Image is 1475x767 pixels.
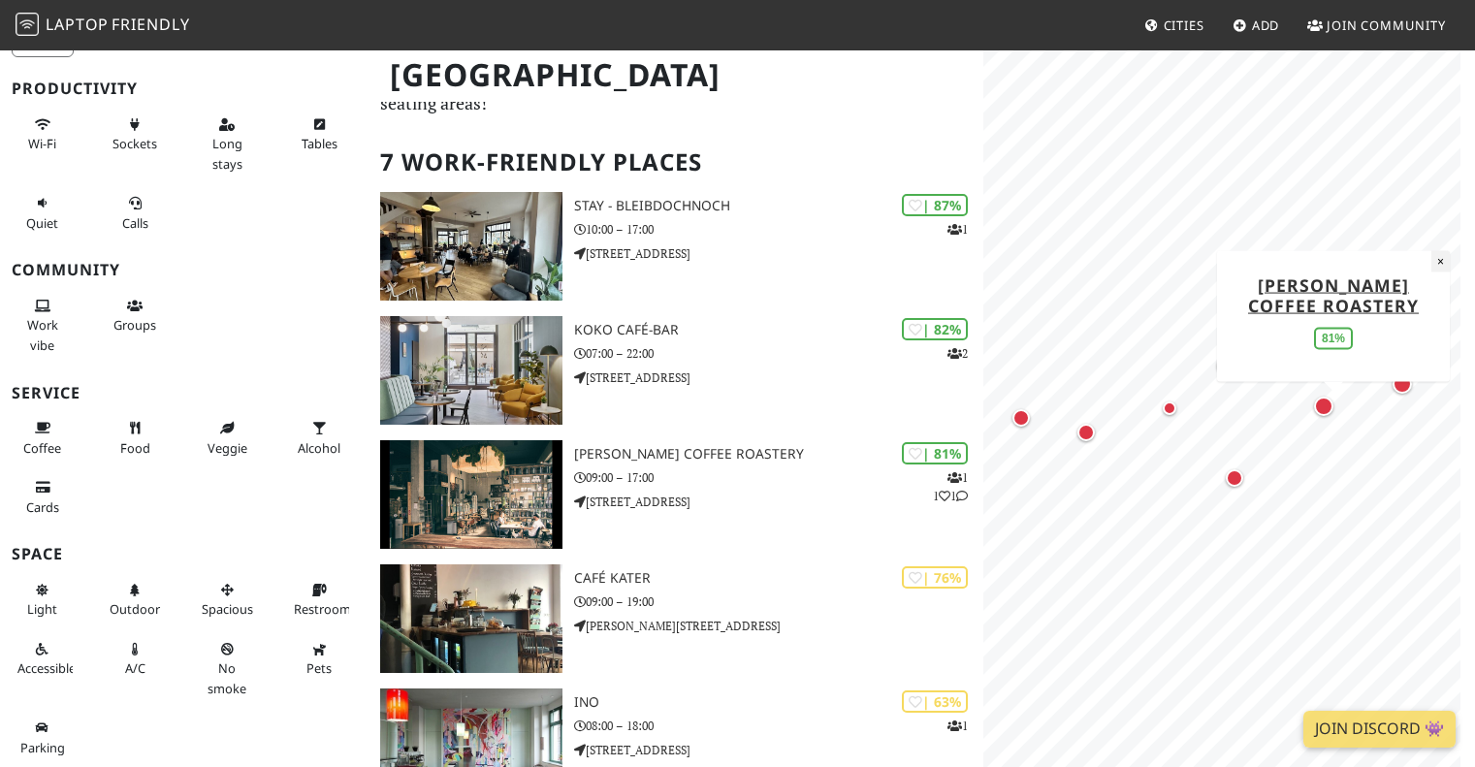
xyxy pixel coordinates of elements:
[574,717,984,735] p: 08:00 – 18:00
[1431,250,1450,272] button: Close popup
[23,439,61,457] span: Coffee
[574,741,984,759] p: [STREET_ADDRESS]
[27,600,57,618] span: Natural light
[1252,16,1280,34] span: Add
[1137,8,1212,43] a: Cities
[1299,8,1454,43] a: Join Community
[574,468,984,487] p: 09:00 – 17:00
[1314,327,1353,349] div: 81%
[374,48,979,102] h1: [GEOGRAPHIC_DATA]
[1217,356,1256,395] div: Map marker
[574,617,984,635] p: [PERSON_NAME][STREET_ADDRESS]
[1314,397,1353,435] div: Map marker
[369,564,983,673] a: Café Kater | 76% Café Kater 09:00 – 19:00 [PERSON_NAME][STREET_ADDRESS]
[1248,272,1419,316] a: [PERSON_NAME] Coffee Roastery
[12,471,74,523] button: Cards
[380,564,561,673] img: Café Kater
[12,261,357,279] h3: Community
[28,135,56,152] span: Stable Wi-Fi
[196,109,258,179] button: Long stays
[125,659,145,677] span: Air conditioned
[380,440,561,549] img: Franz Morish Coffee Roastery
[947,717,968,735] p: 1
[26,214,58,232] span: Quiet
[112,14,189,35] span: Friendly
[113,316,156,334] span: Group tables
[104,109,166,160] button: Sockets
[369,316,983,425] a: koko café-bar | 82% 2 koko café-bar 07:00 – 22:00 [STREET_ADDRESS]
[574,220,984,239] p: 10:00 – 17:00
[574,570,984,587] h3: Café Kater
[1327,16,1446,34] span: Join Community
[104,412,166,463] button: Food
[369,440,983,549] a: Franz Morish Coffee Roastery | 81% 111 [PERSON_NAME] Coffee Roastery 09:00 – 17:00 [STREET_ADDRESS]
[298,439,340,457] span: Alcohol
[947,344,968,363] p: 2
[16,9,190,43] a: LaptopFriendly LaptopFriendly
[933,468,968,505] p: 1 1 1
[12,545,357,563] h3: Space
[12,290,74,361] button: Work vibe
[17,659,76,677] span: Accessible
[16,13,39,36] img: LaptopFriendly
[104,187,166,239] button: Calls
[12,412,74,463] button: Coffee
[306,659,332,677] span: Pet friendly
[574,244,984,263] p: [STREET_ADDRESS]
[26,498,59,516] span: Credit cards
[12,712,74,763] button: Parking
[288,109,350,160] button: Tables
[380,133,972,192] h2: 7 Work-Friendly Places
[196,633,258,704] button: No smoke
[574,694,984,711] h3: INO
[380,192,561,301] img: STAY - bleibdochnoch
[302,135,337,152] span: Work-friendly tables
[20,739,65,756] span: Parking
[112,135,157,152] span: Power sockets
[1164,16,1204,34] span: Cities
[369,192,983,301] a: STAY - bleibdochnoch | 87% 1 STAY - bleibdochnoch 10:00 – 17:00 [STREET_ADDRESS]
[196,574,258,625] button: Spacious
[104,633,166,685] button: A/C
[574,592,984,611] p: 09:00 – 19:00
[288,633,350,685] button: Pets
[574,198,984,214] h3: STAY - bleibdochnoch
[947,220,968,239] p: 1
[1163,401,1202,440] div: Map marker
[574,322,984,338] h3: koko café-bar
[574,344,984,363] p: 07:00 – 22:00
[208,439,247,457] span: Veggie
[12,574,74,625] button: Light
[294,600,351,618] span: Restroom
[122,214,148,232] span: Video/audio calls
[208,659,246,696] span: Smoke free
[110,600,160,618] span: Outdoor area
[196,412,258,463] button: Veggie
[902,318,968,340] div: | 82%
[1225,8,1288,43] a: Add
[12,109,74,160] button: Wi-Fi
[902,566,968,589] div: | 76%
[1303,711,1456,748] a: Join Discord 👾
[288,412,350,463] button: Alcohol
[104,574,166,625] button: Outdoor
[120,439,150,457] span: Food
[288,574,350,625] button: Restroom
[12,187,74,239] button: Quiet
[12,80,357,98] h3: Productivity
[202,600,253,618] span: Spacious
[902,194,968,216] div: | 87%
[574,493,984,511] p: [STREET_ADDRESS]
[902,442,968,464] div: | 81%
[12,633,74,685] button: Accessible
[574,368,984,387] p: [STREET_ADDRESS]
[46,14,109,35] span: Laptop
[1226,469,1265,508] div: Map marker
[27,316,58,353] span: People working
[104,290,166,341] button: Groups
[12,384,357,402] h3: Service
[380,316,561,425] img: koko café-bar
[1077,424,1116,463] div: Map marker
[212,135,242,172] span: Long stays
[574,446,984,463] h3: [PERSON_NAME] Coffee Roastery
